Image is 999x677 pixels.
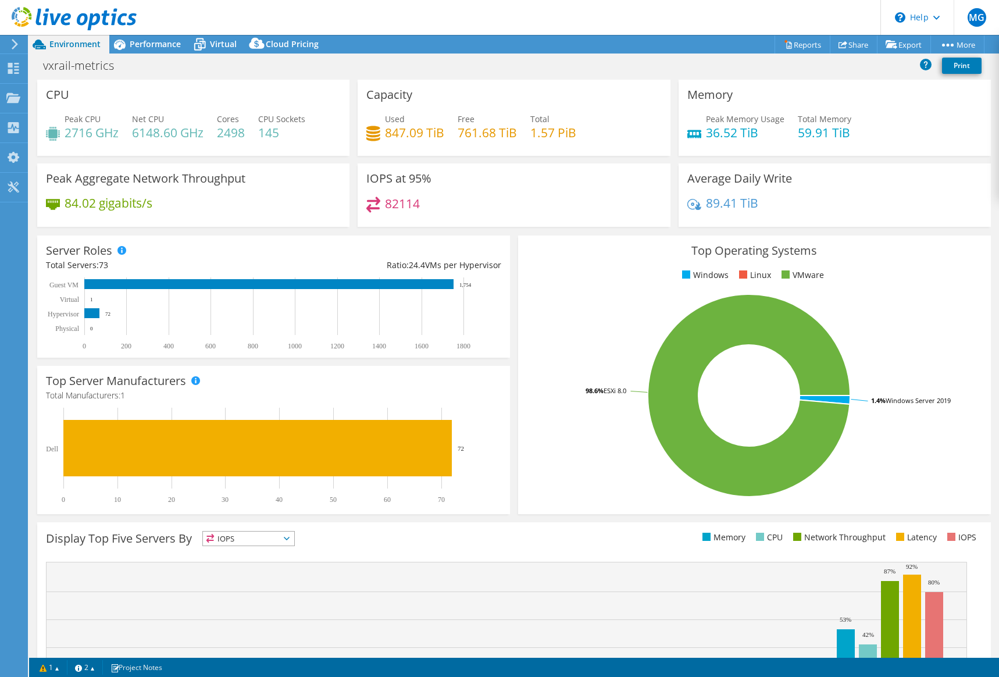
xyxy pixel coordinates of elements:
[687,172,792,185] h3: Average Daily Write
[385,197,420,210] h4: 82114
[46,445,58,453] text: Dell
[438,496,445,504] text: 70
[46,244,112,257] h3: Server Roles
[46,259,273,272] div: Total Servers:
[65,126,119,139] h4: 2716 GHz
[968,8,986,27] span: MG
[288,342,302,350] text: 1000
[366,88,412,101] h3: Capacity
[906,563,918,570] text: 92%
[384,496,391,504] text: 60
[706,113,784,124] span: Peak Memory Usage
[604,386,626,395] tspan: ESXi 8.0
[830,35,877,54] a: Share
[163,342,174,350] text: 400
[706,197,758,209] h4: 89.41 TiB
[886,396,951,405] tspan: Windows Server 2019
[90,297,93,302] text: 1
[132,126,204,139] h4: 6148.60 GHz
[31,660,67,675] a: 1
[62,496,65,504] text: 0
[102,660,170,675] a: Project Notes
[222,496,229,504] text: 30
[121,342,131,350] text: 200
[775,35,830,54] a: Reports
[258,113,305,124] span: CPU Sockets
[168,496,175,504] text: 20
[205,342,216,350] text: 600
[790,531,886,544] li: Network Throughput
[415,342,429,350] text: 1600
[459,282,472,288] text: 1,754
[203,532,294,546] span: IOPS
[586,386,604,395] tspan: 98.6%
[687,88,733,101] h3: Memory
[276,496,283,504] text: 40
[798,126,851,139] h4: 59.91 TiB
[530,113,550,124] span: Total
[877,35,931,54] a: Export
[527,244,982,257] h3: Top Operating Systems
[884,568,895,575] text: 87%
[46,88,69,101] h3: CPU
[893,531,937,544] li: Latency
[753,531,783,544] li: CPU
[930,35,984,54] a: More
[120,390,125,401] span: 1
[862,631,874,638] text: 42%
[928,579,940,586] text: 80%
[49,281,79,289] text: Guest VM
[217,113,239,124] span: Cores
[49,38,101,49] span: Environment
[372,342,386,350] text: 1400
[67,660,103,675] a: 2
[46,389,501,402] h4: Total Manufacturers:
[366,172,431,185] h3: IOPS at 95%
[779,269,824,282] li: VMware
[942,58,982,74] a: Print
[385,126,444,139] h4: 847.09 TiB
[258,126,305,139] h4: 145
[217,126,245,139] h4: 2498
[706,126,784,139] h4: 36.52 TiB
[266,38,319,49] span: Cloud Pricing
[90,326,93,332] text: 0
[679,269,729,282] li: Windows
[458,126,517,139] h4: 761.68 TiB
[944,531,976,544] li: IOPS
[114,496,121,504] text: 10
[409,259,425,270] span: 24.4
[248,342,258,350] text: 800
[46,172,245,185] h3: Peak Aggregate Network Throughput
[330,496,337,504] text: 50
[83,342,86,350] text: 0
[105,311,110,317] text: 72
[132,113,164,124] span: Net CPU
[38,59,132,72] h1: vxrail-metrics
[895,12,905,23] svg: \n
[840,616,851,623] text: 53%
[65,197,152,209] h4: 84.02 gigabits/s
[130,38,181,49] span: Performance
[871,396,886,405] tspan: 1.4%
[456,342,470,350] text: 1800
[530,126,576,139] h4: 1.57 PiB
[798,113,851,124] span: Total Memory
[210,38,237,49] span: Virtual
[65,113,101,124] span: Peak CPU
[60,295,80,304] text: Virtual
[46,375,186,387] h3: Top Server Manufacturers
[700,531,745,544] li: Memory
[385,113,405,124] span: Used
[458,445,464,452] text: 72
[55,325,79,333] text: Physical
[273,259,501,272] div: Ratio: VMs per Hypervisor
[458,113,474,124] span: Free
[736,269,771,282] li: Linux
[99,259,108,270] span: 73
[330,342,344,350] text: 1200
[48,310,79,318] text: Hypervisor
